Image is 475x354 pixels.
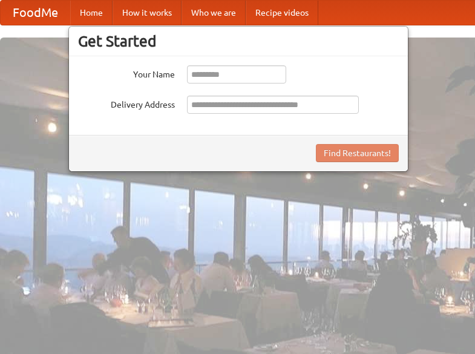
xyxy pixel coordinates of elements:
[78,96,175,111] label: Delivery Address
[182,1,246,25] a: Who we are
[78,65,175,80] label: Your Name
[78,32,399,50] h3: Get Started
[246,1,318,25] a: Recipe videos
[316,144,399,162] button: Find Restaurants!
[113,1,182,25] a: How it works
[1,1,70,25] a: FoodMe
[70,1,113,25] a: Home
